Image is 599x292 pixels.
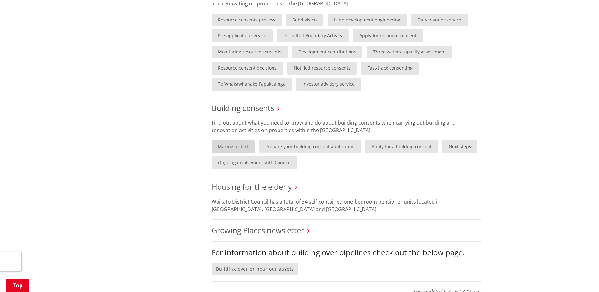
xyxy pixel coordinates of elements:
h3: For information about building over pipelines check out the below page. [212,248,481,257]
a: Resource consent decisions [212,62,283,75]
a: Building over or near our assets [212,263,298,275]
a: Land development engineering [328,14,407,27]
a: Three waters capacity assessment [367,46,452,58]
a: Development contributions [292,46,362,58]
p: Waikato District Council has a total of 34 self-contained one-bedroom pensioner units located in ... [212,198,481,213]
a: Apply for resource consent [353,29,423,42]
a: Building consents [212,103,274,113]
iframe: Messenger Launcher [570,265,593,288]
a: Growing Places newsletter [212,225,304,235]
a: Housing for the elderly [212,181,292,192]
a: Duty planner service [411,14,468,27]
a: Prepare your building consent application [259,140,361,153]
a: Pre-application service [212,29,273,42]
a: Resource consents process [212,14,282,27]
a: Te Whakawhanake Papakaainga [212,78,292,91]
p: Find out about what you need to know and do about building consents when carrying out building an... [212,119,481,134]
a: Monitoring resource consents [212,46,288,58]
a: Investor advisory service [296,78,361,91]
a: Ongoing involvement with Council [212,156,297,169]
a: Making a start [212,140,255,153]
a: Top [6,279,29,292]
a: Permitted Boundary Activity [277,29,349,42]
a: Subdivision [286,14,323,27]
a: Fast-track consenting [361,62,419,75]
a: Apply for a building consent [365,140,438,153]
a: Notified resource consents [287,62,357,75]
a: Next steps [442,140,477,153]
